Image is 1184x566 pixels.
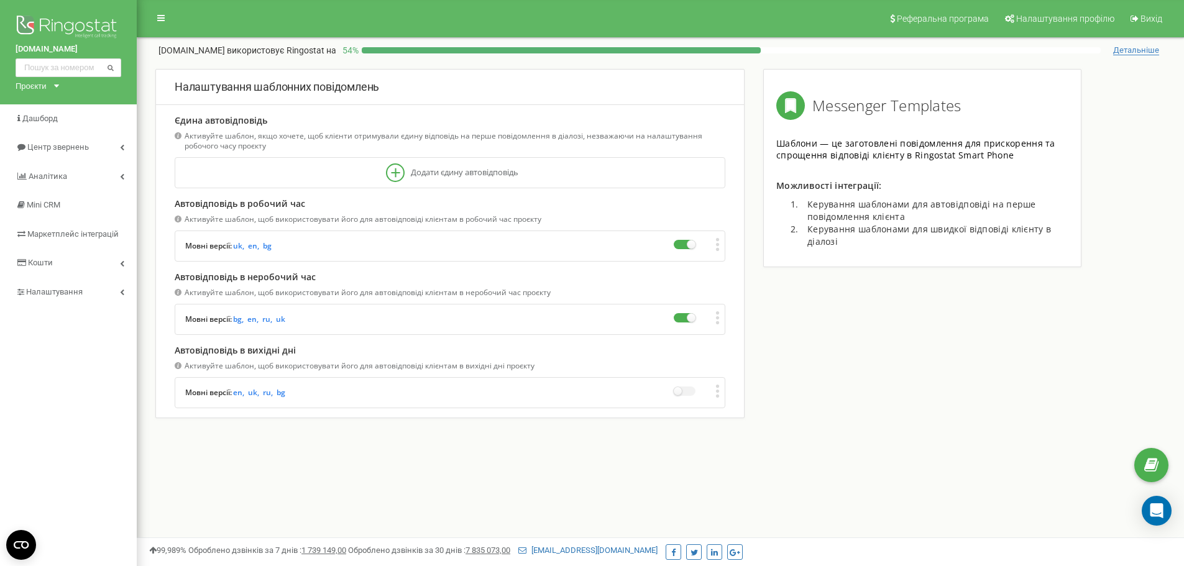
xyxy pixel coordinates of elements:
span: en , [247,314,262,324]
a: [DOMAIN_NAME] [16,43,121,55]
span: Мовні версії: [185,240,232,251]
span: Налаштування шаблонних повідомлень [175,80,379,93]
span: uk [276,314,289,324]
u: 1 739 149,00 [301,545,346,555]
span: Реферальна програма [897,14,989,24]
span: uk , [248,387,263,398]
span: Аналiтика [29,171,67,181]
span: Дашборд [22,114,58,123]
span: Оброблено дзвінків за 30 днів : [348,545,510,555]
span: Єдина автовідповідь [175,114,267,126]
span: en , [248,240,263,251]
span: 99,989% [149,545,186,555]
span: Налаштування профілю [1016,14,1114,24]
span: Мовні версії: [185,387,232,398]
span: bg [263,240,275,251]
span: Вихід [1140,14,1162,24]
span: Mini CRM [27,200,60,209]
span: Оброблено дзвінків за 7 днів : [188,545,346,555]
span: ru , [263,387,277,398]
span: Шаблони — це заготовлені повідомлення для прискорення та спрощення відповіді клієнту в Ringostat ... [776,137,1055,161]
span: ru , [262,314,276,324]
span: bg [277,387,289,398]
input: Пошук за номером [16,58,121,77]
span: Мовні версії: [185,314,232,324]
span: Активуйте шаблон, щоб використовувати його для автовідповіді клієнтам в вихідні дні проєкту [185,360,535,371]
span: Можливості інтеграції: [776,180,882,191]
span: Маркетплейс інтеграцій [27,229,119,239]
span: Кошти [28,258,53,267]
span: uk , [233,240,248,251]
span: Налаштування [26,287,83,296]
div: Open Intercom Messenger [1142,496,1172,526]
button: Open CMP widget [6,530,36,560]
span: Керування шаблонами для автовідповіді на перше повідомлення клієнта [807,198,1036,222]
a: [EMAIL_ADDRESS][DOMAIN_NAME] [518,545,658,555]
p: [DOMAIN_NAME] [158,44,336,57]
span: Активуйте шаблон, щоб використовувати його для автовідповіді клієнтам в робочий час проєкту [185,214,541,224]
h2: Messenger Templates [812,91,961,120]
div: Проєкти [16,80,47,92]
span: Автовідповідь в вихідні дні [175,344,296,356]
span: Додати єдину автовідповідь [411,167,518,178]
span: Активуйте шаблон, якщо хочете, щоб клієнти отримували єдину відповідь на перше повідомлення в діа... [185,130,702,151]
span: Детальніше [1113,45,1159,55]
span: Центр звернень [27,142,89,152]
span: bg , [233,314,247,324]
span: en , [233,387,248,398]
span: використовує Ringostat на [227,45,336,55]
span: Активуйте шаблон, щоб використовувати його для автовідповіді клієнтам в неробочий час проєкту [185,287,551,298]
span: Керування шаблонами для швидкої відповіді клієнту в діалозі [807,223,1051,247]
span: Автовідповідь в неробочий час [175,271,316,283]
img: Ringostat logo [16,12,121,43]
p: 54 % [336,44,362,57]
span: Автовідповідь в робочий час [175,198,305,209]
u: 7 835 073,00 [466,545,510,555]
